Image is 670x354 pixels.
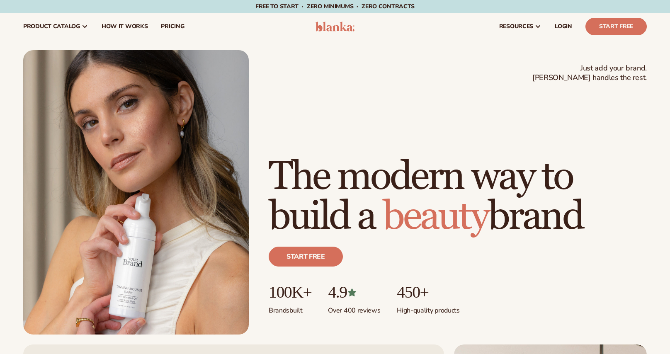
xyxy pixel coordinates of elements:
[269,247,343,267] a: Start free
[397,301,459,315] p: High-quality products
[269,301,311,315] p: Brands built
[23,50,249,335] img: Female holding tanning mousse.
[499,23,533,30] span: resources
[383,192,488,241] span: beauty
[328,283,380,301] p: 4.9
[154,13,191,40] a: pricing
[555,23,572,30] span: LOGIN
[585,18,647,35] a: Start Free
[532,63,647,83] span: Just add your brand. [PERSON_NAME] handles the rest.
[95,13,155,40] a: How It Works
[548,13,579,40] a: LOGIN
[397,283,459,301] p: 450+
[17,13,95,40] a: product catalog
[269,283,311,301] p: 100K+
[316,22,355,32] img: logo
[255,2,415,10] span: Free to start · ZERO minimums · ZERO contracts
[269,157,647,237] h1: The modern way to build a brand
[328,301,380,315] p: Over 400 reviews
[493,13,548,40] a: resources
[161,23,184,30] span: pricing
[102,23,148,30] span: How It Works
[23,23,80,30] span: product catalog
